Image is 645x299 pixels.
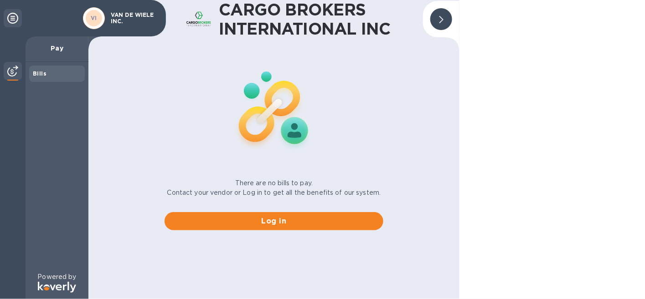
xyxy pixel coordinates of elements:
img: Logo [38,282,76,293]
p: Powered by [37,272,76,282]
span: Log in [172,216,376,227]
p: There are no bills to pay. Contact your vendor or Log in to get all the benefits of our system. [167,178,381,198]
p: VAN DE WIELE INC. [111,12,156,25]
button: Log in [165,212,383,230]
b: VI [91,15,97,21]
b: Bills [33,70,46,77]
p: Pay [33,44,81,53]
